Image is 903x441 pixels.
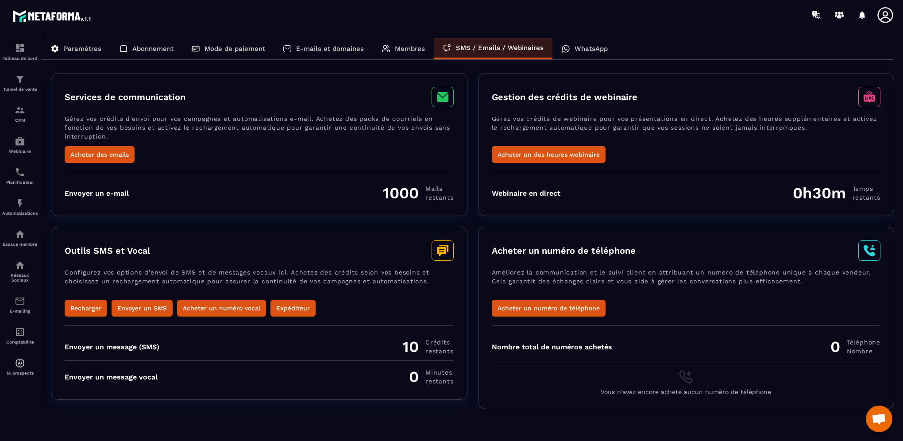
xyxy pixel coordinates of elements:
[2,129,38,160] a: automationsautomationsWebinaire
[15,105,25,116] img: formation
[15,198,25,209] img: automations
[2,191,38,222] a: automationsautomationsAutomatisations
[132,45,174,53] p: Abonnement
[2,36,38,67] a: formationformationTableau de bord
[2,118,38,123] p: CRM
[2,160,38,191] a: schedulerschedulerPlanificateur
[395,45,425,53] p: Membres
[15,358,25,368] img: automations
[15,74,25,85] img: formation
[112,300,173,317] button: Envoyer un SMS
[2,98,38,129] a: formationformationCRM
[830,337,880,356] div: 0
[409,367,453,386] div: 0
[425,184,453,193] span: Mails
[2,87,38,92] p: Tunnel de vente
[15,260,25,271] img: social-network
[65,373,158,381] div: Envoyer un message vocal
[65,245,150,256] h3: Outils SMS et Vocal
[492,343,612,351] div: Nombre total de numéros achetés
[425,193,453,202] span: restants
[492,189,560,197] div: Webinaire en direct
[425,338,453,347] span: Crédits
[296,45,364,53] p: E-mails et domaines
[2,67,38,98] a: formationformationTunnel de vente
[270,300,316,317] button: Expéditeur
[65,189,129,197] div: Envoyer un e-mail
[492,146,606,163] button: Acheter un des heures webinaire
[2,371,38,375] p: IA prospects
[383,184,453,202] div: 1000
[65,146,135,163] button: Acheter des emails
[65,114,454,146] p: Gérez vos crédits d’envoi pour vos campagnes et automatisations e-mail. Achetez des packs de cour...
[2,320,38,351] a: accountantaccountantComptabilité
[402,337,453,356] div: 10
[2,149,38,154] p: Webinaire
[853,193,880,202] span: restants
[492,300,606,317] button: Acheter un numéro de téléphone
[2,242,38,247] p: Espace membre
[2,222,38,253] a: automationsautomationsEspace membre
[65,300,107,317] button: Recharger
[601,388,771,395] span: Vous n'avez encore acheté aucun numéro de téléphone
[492,268,881,300] p: Améliorez la communication et le suivi client en attribuant un numéro de téléphone unique à chaqu...
[12,8,92,24] img: logo
[425,368,453,377] span: minutes
[425,347,453,356] span: restants
[2,309,38,313] p: E-mailing
[575,45,608,53] p: WhatsApp
[847,347,880,356] span: Nombre
[456,44,544,52] p: SMS / Emails / Webinaires
[15,136,25,147] img: automations
[15,167,25,178] img: scheduler
[65,343,159,351] div: Envoyer un message (SMS)
[2,340,38,344] p: Comptabilité
[15,229,25,240] img: automations
[853,184,880,193] span: Temps
[15,43,25,54] img: formation
[492,92,637,102] h3: Gestion des crédits de webinaire
[2,56,38,61] p: Tableau de bord
[64,45,101,53] p: Paramètres
[2,180,38,185] p: Planificateur
[177,300,266,317] button: Acheter un numéro vocal
[205,45,265,53] p: Mode de paiement
[2,289,38,320] a: emailemailE-mailing
[425,377,453,386] span: restants
[2,211,38,216] p: Automatisations
[2,273,38,282] p: Réseaux Sociaux
[42,30,894,409] div: >
[15,327,25,337] img: accountant
[15,296,25,306] img: email
[793,184,880,202] div: 0h30m
[866,406,892,432] a: Ouvrir le chat
[65,268,454,300] p: Configurez vos options d’envoi de SMS et de messages vocaux ici. Achetez des crédits selon vos be...
[65,92,185,102] h3: Services de communication
[492,245,636,256] h3: Acheter un numéro de téléphone
[492,114,881,146] p: Gérez vos crédits de webinaire pour vos présentations en direct. Achetez des heures supplémentair...
[2,253,38,289] a: social-networksocial-networkRéseaux Sociaux
[847,338,880,347] span: Téléphone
